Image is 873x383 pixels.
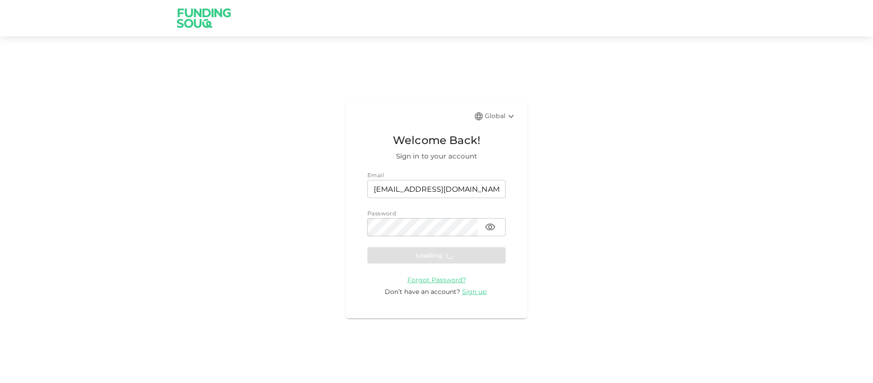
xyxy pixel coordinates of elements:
[367,218,477,236] input: password
[367,172,384,179] span: Email
[385,288,460,296] span: Don’t have an account?
[407,275,466,284] a: Forgot Password?
[485,111,517,122] div: Global
[407,276,466,284] span: Forgot Password?
[367,180,506,198] input: email
[462,288,487,296] span: Sign up
[367,210,396,217] span: Password
[367,151,506,162] span: Sign in to your account
[367,132,506,149] span: Welcome Back!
